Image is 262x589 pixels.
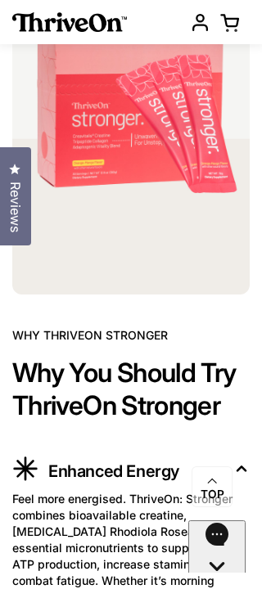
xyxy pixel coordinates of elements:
span: WHY THRIVEON STRONGER [12,327,250,344]
span: Reviews [4,182,25,232]
button: Enhanced Energy [12,455,250,491]
h2: Why You Should Try ThriveOn Stronger [12,357,250,422]
span: Enhanced Energy [48,460,179,483]
span: Top [201,488,224,502]
iframe: Gorgias live chat messenger [188,520,246,573]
